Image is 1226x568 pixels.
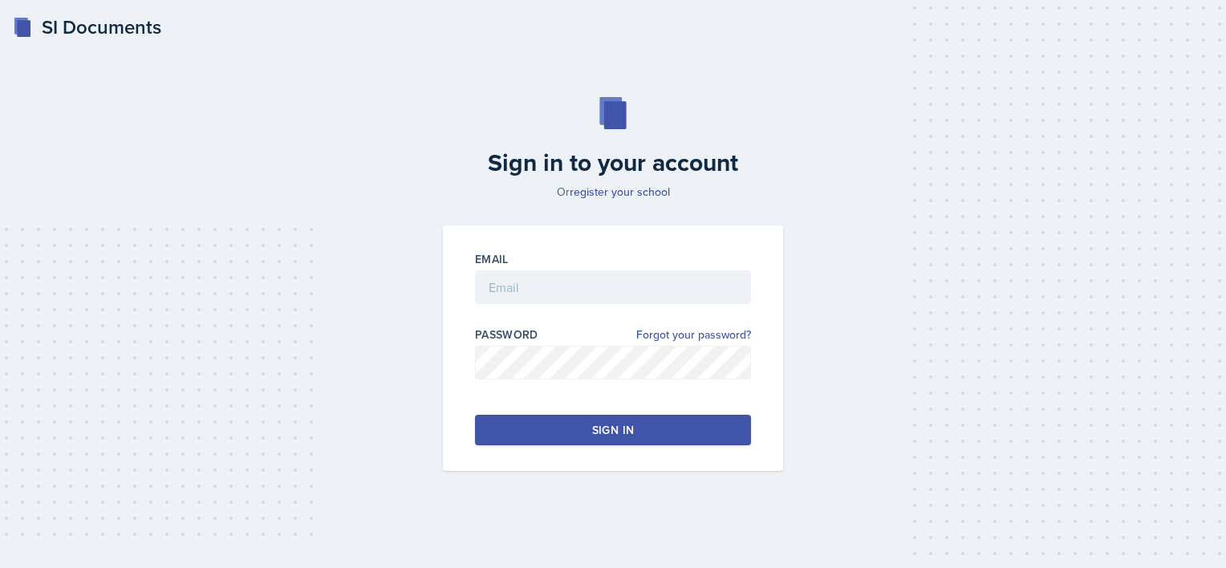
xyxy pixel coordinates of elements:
label: Password [475,327,538,343]
a: SI Documents [13,13,161,42]
h2: Sign in to your account [433,148,793,177]
label: Email [475,251,509,267]
a: Forgot your password? [636,327,751,343]
a: register your school [570,184,670,200]
input: Email [475,270,751,304]
p: Or [433,184,793,200]
button: Sign in [475,415,751,445]
div: Sign in [592,422,634,438]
